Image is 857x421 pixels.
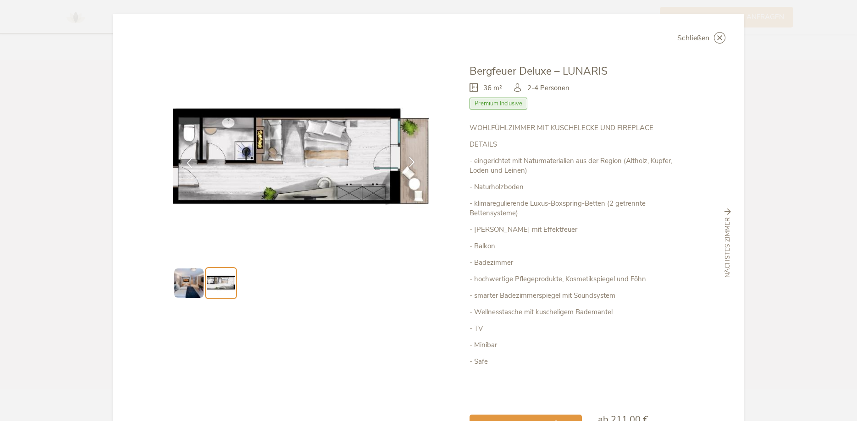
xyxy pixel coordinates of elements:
p: - Safe [470,357,684,366]
span: 36 m² [483,83,502,93]
p: - Wellnesstasche mit kuscheligem Bademantel [470,307,684,317]
img: Preview [174,268,204,298]
img: Bergfeuer Deluxe – LUNARIS [173,64,429,256]
p: - Minibar [470,340,684,350]
p: - Naturholzboden [470,182,684,192]
p: - smarter Badezimmerspiegel mit Soundsystem [470,291,684,301]
p: - TV [470,324,684,334]
p: - hochwertige Pflegeprodukte, Kosmetikspiegel und Föhn [470,274,684,284]
span: Bergfeuer Deluxe – LUNARIS [470,64,608,78]
img: Preview [207,269,235,297]
p: - Badezimmer [470,258,684,268]
span: nächstes Zimmer [723,218,732,278]
p: - eingerichtet mit Naturmaterialien aus der Region (Altholz, Kupfer, Loden und Leinen) [470,156,684,175]
p: - klimaregulierende Luxus-Boxspring-Betten (2 getrennte Bettensysteme) [470,199,684,218]
p: DETAILS [470,140,684,149]
span: 2-4 Personen [527,83,569,93]
span: Premium Inclusive [470,98,527,109]
p: - [PERSON_NAME] mit Effektfeuer [470,225,684,235]
p: - Balkon [470,241,684,251]
p: WOHLFÜHLZIMMER MIT KUSCHELECKE UND FIREPLACE [470,123,684,133]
